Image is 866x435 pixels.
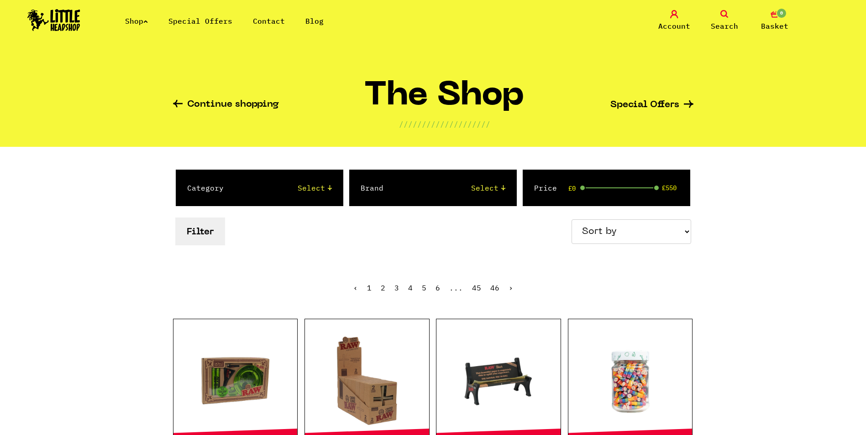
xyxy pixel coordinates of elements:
[534,182,557,193] label: Price
[568,185,576,192] span: £0
[662,184,677,192] span: £550
[711,21,738,31] span: Search
[399,119,490,129] p: ////////////////////
[125,16,148,26] a: Shop
[187,182,224,193] label: Category
[658,21,690,31] span: Account
[394,283,399,292] a: 3
[381,283,385,292] a: 2
[752,10,798,31] a: 0 Basket
[353,283,358,292] span: ‹
[761,21,788,31] span: Basket
[610,100,693,110] a: Special Offers
[449,283,463,292] span: ...
[168,16,232,26] a: Special Offers
[490,283,499,292] a: 46
[472,283,481,292] a: 45
[353,284,358,291] li: « Previous
[367,283,372,292] span: 1
[173,100,279,110] a: Continue shopping
[253,16,285,26] a: Contact
[509,283,513,292] a: Next »
[702,10,747,31] a: Search
[27,9,80,31] img: Little Head Shop Logo
[364,81,525,119] h1: The Shop
[422,283,426,292] a: 5
[305,16,324,26] a: Blog
[776,8,787,19] span: 0
[361,182,383,193] label: Brand
[408,283,413,292] a: 4
[175,217,225,245] button: Filter
[436,283,440,292] a: 6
